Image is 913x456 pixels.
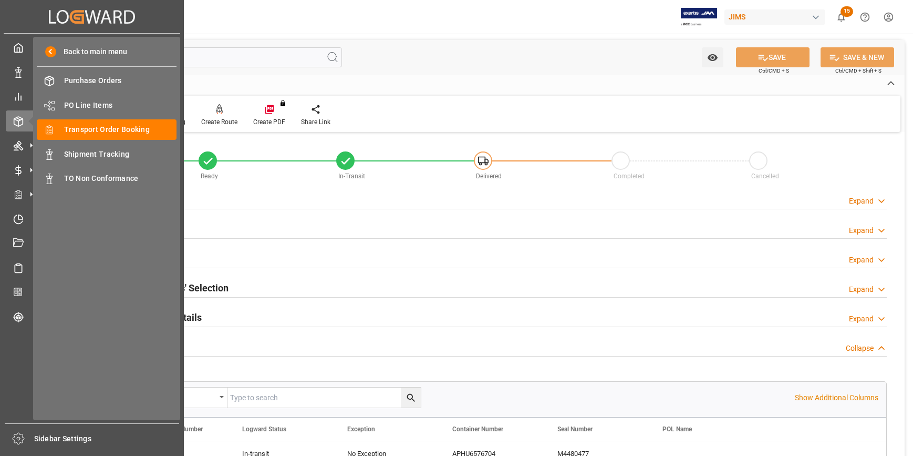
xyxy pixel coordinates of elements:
p: Show Additional Columns [795,392,878,403]
span: 15 [841,6,853,17]
a: Purchase Orders [37,70,177,91]
span: Delivered [476,173,502,180]
span: TO Non Conformance [64,173,177,184]
a: My Reports [6,86,178,107]
a: Timeslot Management V2 [6,208,178,229]
div: Create Route [201,117,237,127]
a: Data Management [6,62,178,82]
a: Transport Order Booking [37,119,177,140]
span: Transport Order Booking [64,124,177,135]
div: Share Link [301,117,330,127]
button: JIMS [724,7,829,27]
span: Sidebar Settings [34,433,180,444]
a: PO Line Items [37,95,177,115]
div: Expand [849,255,874,266]
button: open menu [702,47,723,67]
input: Search Fields [48,47,342,67]
div: JIMS [724,9,825,25]
span: Ready [201,173,218,180]
a: Document Management [6,233,178,254]
div: Expand [849,225,874,236]
span: Ctrl/CMD + S [759,67,789,75]
button: open menu [149,388,227,408]
a: CO2 Calculator [6,282,178,302]
button: SAVE & NEW [821,47,894,67]
span: Back to main menu [56,46,127,57]
button: SAVE [736,47,810,67]
button: search button [401,388,421,408]
a: Sailing Schedules [6,257,178,278]
span: Seal Number [557,425,593,433]
div: Collapse [846,343,874,354]
span: Cancelled [751,173,779,180]
span: Exception [347,425,375,433]
span: PO Line Items [64,100,177,111]
span: In-Transit [338,173,365,180]
div: Expand [849,313,874,325]
button: Help Center [853,5,877,29]
a: Shipment Tracking [37,144,177,164]
span: Purchase Orders [64,75,177,86]
span: Container Number [452,425,503,433]
a: TO Non Conformance [37,168,177,189]
div: Equals [154,390,216,402]
span: Ctrl/CMD + Shift + S [835,67,881,75]
a: Tracking Shipment [6,306,178,327]
a: My Cockpit [6,37,178,58]
img: Exertis%20JAM%20-%20Email%20Logo.jpg_1722504956.jpg [681,8,717,26]
span: Completed [614,173,645,180]
span: POL Name [662,425,692,433]
span: Shipment Tracking [64,149,177,160]
input: Type to search [227,388,421,408]
div: Expand [849,284,874,295]
button: show 15 new notifications [829,5,853,29]
div: Expand [849,196,874,207]
span: Logward Status [242,425,286,433]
